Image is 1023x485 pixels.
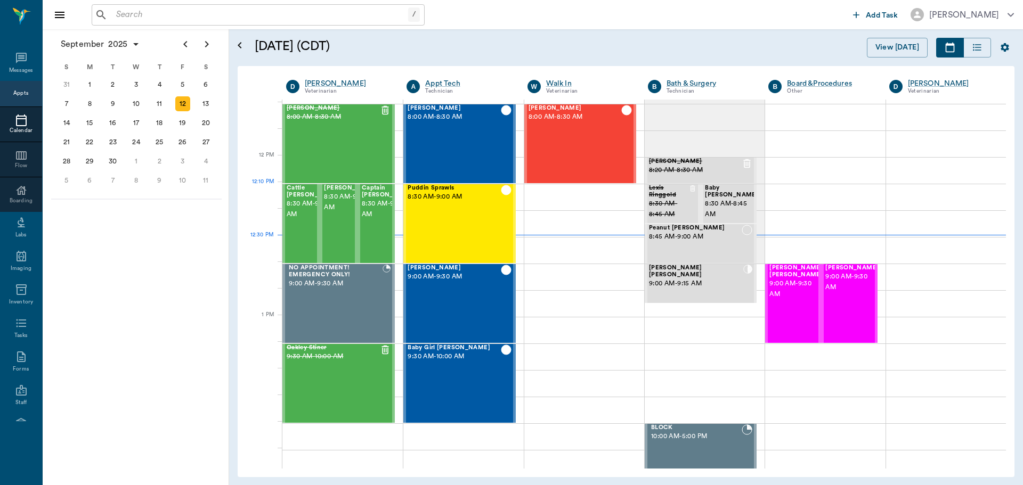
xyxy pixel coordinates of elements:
button: September2025 [55,34,145,55]
div: CHECKED_IN, 9:00 AM - 9:30 AM [765,264,821,343]
div: CHECKED_OUT, 8:30 AM - 9:00 AM [282,184,320,264]
div: CHECKED_OUT, 8:30 AM - 9:00 AM [403,184,515,264]
span: [PERSON_NAME] [287,105,380,112]
button: Close drawer [49,4,70,26]
div: Imaging [11,265,31,273]
div: CHECKED_IN, 9:00 AM - 9:15 AM [645,264,757,303]
div: Veterinarian [546,87,632,96]
div: Thursday, October 2, 2025 [152,154,167,169]
button: Previous page [175,34,196,55]
span: BLOCK [651,424,742,431]
div: F [171,59,194,75]
div: Thursday, October 9, 2025 [152,173,167,188]
div: Sunday, September 7, 2025 [59,96,74,111]
span: Baby [PERSON_NAME] [705,185,758,199]
div: Friday, October 3, 2025 [175,154,190,169]
div: W [527,80,541,93]
span: 9:30 AM - 10:00 AM [408,351,500,362]
div: Thursday, September 4, 2025 [152,77,167,92]
div: Saturday, October 4, 2025 [198,154,213,169]
div: M [78,59,102,75]
div: Monday, October 6, 2025 [82,173,97,188]
div: A [407,80,420,93]
span: Captain [PERSON_NAME] [362,185,415,199]
span: [PERSON_NAME] [408,265,500,272]
span: 9:00 AM - 9:30 AM [769,278,823,300]
span: Baby Girl [PERSON_NAME] [408,344,500,351]
span: 8:30 AM - 8:45 AM [705,199,758,220]
a: Board &Procedures [787,78,873,89]
div: Sunday, September 14, 2025 [59,116,74,130]
div: Labs [15,231,27,239]
div: Veterinarian [908,87,994,96]
div: CHECKED_IN, 8:30 AM - 8:45 AM [701,184,757,224]
div: Friday, September 19, 2025 [175,116,190,130]
div: Inventory [9,298,33,306]
div: CANCELED, 8:30 AM - 8:45 AM [645,184,701,224]
div: Monday, September 22, 2025 [82,135,97,150]
div: Monday, September 1, 2025 [82,77,97,92]
div: Wednesday, October 8, 2025 [129,173,144,188]
div: Messages [9,67,34,75]
div: Tuesday, September 2, 2025 [105,77,120,92]
div: Tuesday, September 23, 2025 [105,135,120,150]
div: Saturday, September 13, 2025 [198,96,213,111]
a: [PERSON_NAME] [908,78,994,89]
a: Walk In [546,78,632,89]
div: CHECKED_IN, 9:00 AM - 9:30 AM [821,264,877,343]
span: 8:30 AM - 9:00 AM [408,192,500,202]
div: D [286,80,299,93]
div: S [194,59,217,75]
div: Friday, September 26, 2025 [175,135,190,150]
div: CANCELED, 8:00 AM - 8:30 AM [282,104,395,184]
div: CHECKED_OUT, 8:00 AM - 8:30 AM [403,104,515,184]
div: S [55,59,78,75]
span: 2025 [106,37,129,52]
div: Today, Friday, September 12, 2025 [175,96,190,111]
span: 8:00 AM - 8:30 AM [287,112,380,122]
div: CHECKED_OUT, 8:30 AM - 9:00 AM [358,184,395,264]
div: Wednesday, September 17, 2025 [129,116,144,130]
div: Wednesday, September 24, 2025 [129,135,144,150]
span: 8:45 AM - 9:00 AM [649,232,742,242]
div: 12 PM [246,150,274,176]
div: Tasks [14,332,28,340]
div: Sunday, August 31, 2025 [59,77,74,92]
span: Peanut [PERSON_NAME] [649,225,742,232]
button: [PERSON_NAME] [902,5,1022,24]
a: [PERSON_NAME] [305,78,391,89]
span: [PERSON_NAME] [324,185,377,192]
div: NOT_CONFIRMED, 8:45 AM - 9:00 AM [645,224,757,264]
div: Forms [13,365,29,373]
span: 8:20 AM - 8:30 AM [649,165,742,176]
span: [PERSON_NAME] [649,158,742,165]
div: Saturday, September 20, 2025 [198,116,213,130]
span: NO APPOINTMENT! EMERGENCY ONLY! [289,265,383,278]
div: Veterinarian [305,87,391,96]
div: B [648,80,661,93]
div: Wednesday, September 10, 2025 [129,96,144,111]
div: Friday, October 10, 2025 [175,173,190,188]
span: 9:00 AM - 9:30 AM [408,272,500,282]
div: T [148,59,171,75]
div: B [768,80,782,93]
span: 9:00 AM - 9:30 AM [825,272,879,293]
div: Thursday, September 25, 2025 [152,135,167,150]
div: Sunday, September 28, 2025 [59,154,74,169]
div: Technician [425,87,511,96]
span: [PERSON_NAME] [PERSON_NAME] [649,265,743,278]
div: Saturday, October 11, 2025 [198,173,213,188]
button: Open calendar [233,25,246,66]
span: [PERSON_NAME] [529,105,621,112]
span: [PERSON_NAME] [825,265,879,272]
span: [PERSON_NAME] [PERSON_NAME] [769,265,823,278]
div: W [125,59,148,75]
span: 9:30 AM - 10:00 AM [287,351,380,362]
span: Oakley Stiner [287,344,380,351]
span: 8:00 AM - 8:30 AM [529,112,621,122]
span: 8:30 AM - 8:45 AM [649,199,689,220]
